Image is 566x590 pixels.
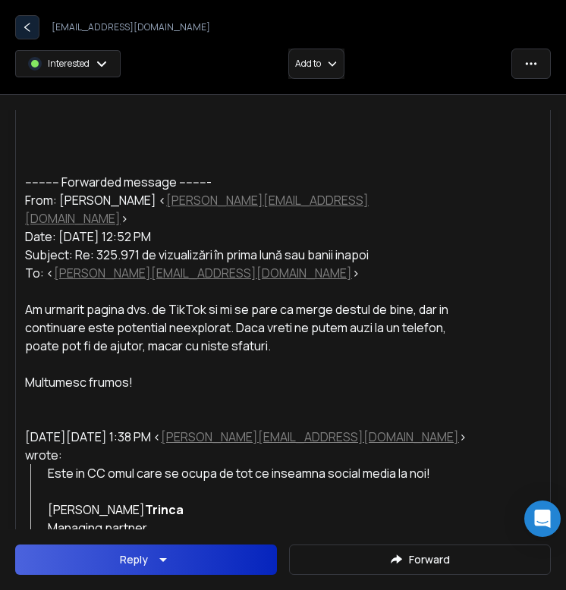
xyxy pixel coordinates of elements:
[25,173,468,191] div: ---------- Forwarded message ---------
[48,58,90,70] p: Interested
[161,428,459,445] a: [PERSON_NAME][EMAIL_ADDRESS][DOMAIN_NAME]
[25,246,468,264] div: Subject: Re: 325.971 de vizualizări în prima lună sau banii inapoi
[25,264,468,282] div: To: < >
[289,544,551,575] button: Forward
[145,501,184,518] strong: Trinca
[48,501,198,519] div: [PERSON_NAME]
[48,519,198,537] div: Managing partner
[25,228,468,246] div: Date: [DATE] 12:52 PM
[25,300,468,355] div: Am urmarit pagina dvs. de TikTok si mi se pare ca merge destul de bine, dar in continuare este po...
[295,58,321,70] p: Add to
[25,192,369,227] a: [PERSON_NAME][EMAIL_ADDRESS][DOMAIN_NAME]
[25,373,468,391] div: Multumesc frumos!
[25,428,468,464] div: [DATE][DATE] 1:38 PM < > wrote:
[15,544,277,575] button: Reply
[54,265,352,281] a: [PERSON_NAME][EMAIL_ADDRESS][DOMAIN_NAME]
[524,501,561,537] div: Open Intercom Messenger
[15,49,121,79] button: Interested
[25,191,468,228] div: From: [PERSON_NAME] < >
[120,552,148,567] div: Reply
[48,464,469,482] div: Este in CC omul care se ocupa de tot ce inseamna social media la noi!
